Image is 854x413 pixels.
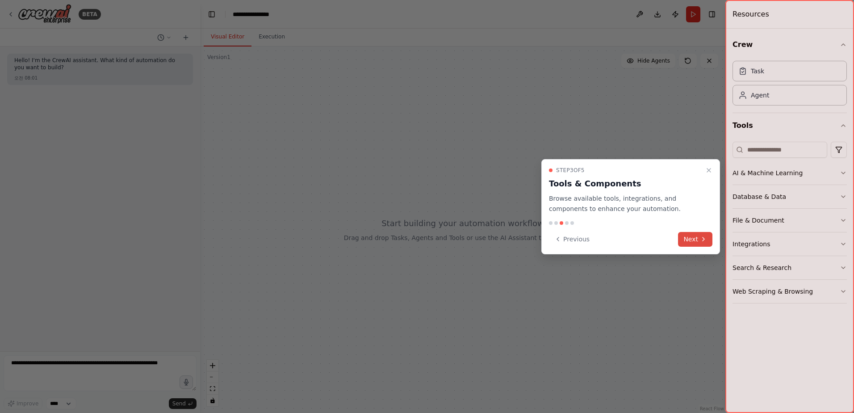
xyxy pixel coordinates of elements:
[678,232,712,247] button: Next
[549,232,595,247] button: Previous
[205,8,218,21] button: Hide left sidebar
[549,194,702,214] p: Browse available tools, integrations, and components to enhance your automation.
[549,177,702,190] h3: Tools & Components
[556,167,585,174] span: Step 3 of 5
[703,165,714,176] button: Close walkthrough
